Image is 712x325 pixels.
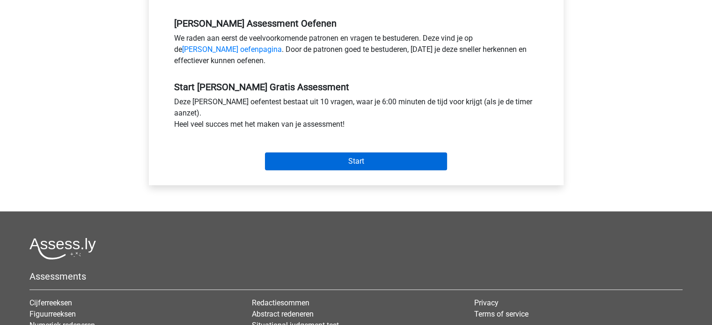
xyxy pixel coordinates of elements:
[29,310,76,318] a: Figuurreeksen
[252,298,309,307] a: Redactiesommen
[174,18,538,29] h5: [PERSON_NAME] Assessment Oefenen
[167,33,545,70] div: We raden aan eerst de veelvoorkomende patronen en vragen te bestuderen. Deze vind je op de . Door...
[474,310,528,318] a: Terms of service
[252,310,314,318] a: Abstract redeneren
[474,298,499,307] a: Privacy
[29,238,96,260] img: Assessly logo
[167,96,545,134] div: Deze [PERSON_NAME] oefentest bestaat uit 10 vragen, waar je 6:00 minuten de tijd voor krijgt (als...
[174,81,538,93] h5: Start [PERSON_NAME] Gratis Assessment
[29,271,683,282] h5: Assessments
[182,45,282,54] a: [PERSON_NAME] oefenpagina
[265,152,447,170] input: Start
[29,298,72,307] a: Cijferreeksen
